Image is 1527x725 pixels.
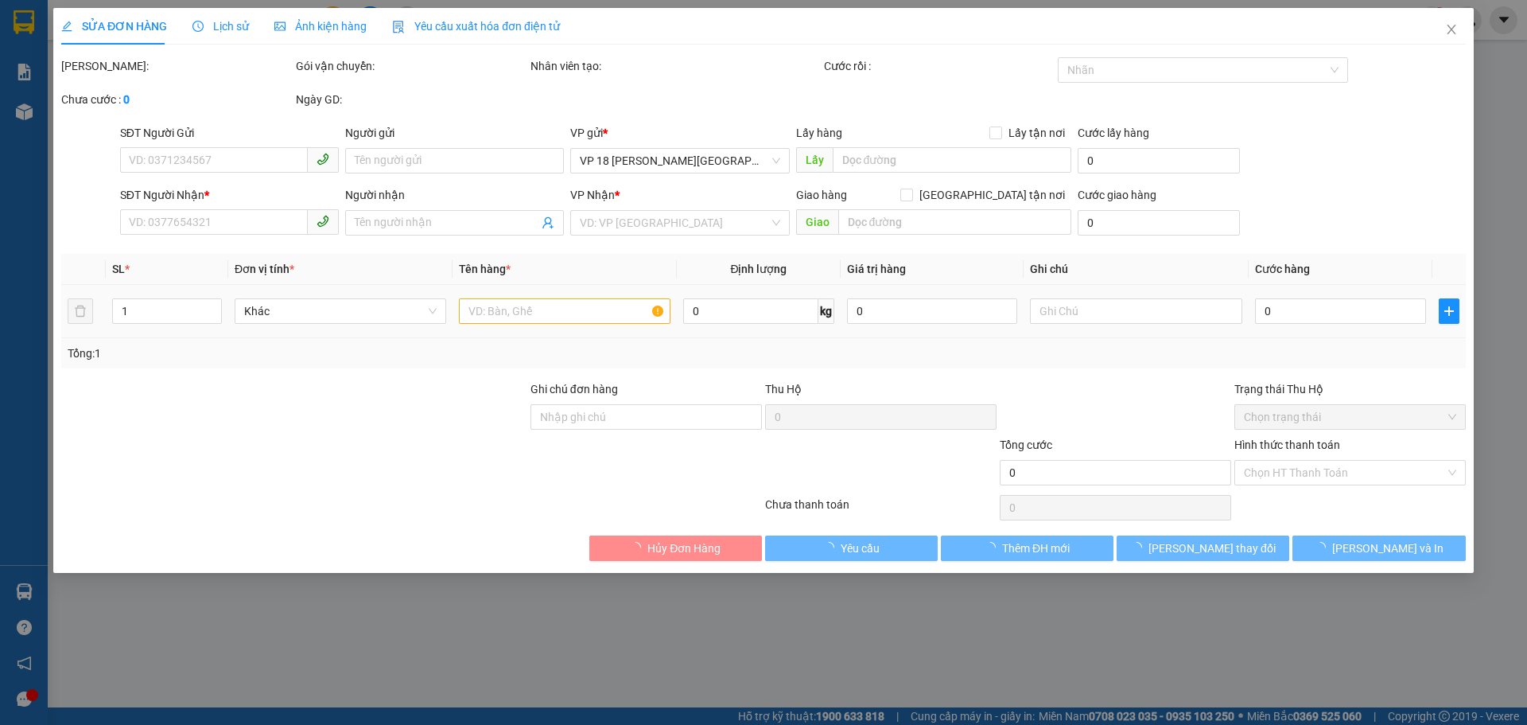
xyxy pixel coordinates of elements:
[68,345,589,362] div: Tổng: 1
[1255,263,1310,275] span: Cước hàng
[235,263,294,275] span: Đơn vị tính
[530,383,618,396] label: Ghi chú đơn hàng
[1078,127,1149,139] label: Cước lấy hàng
[824,57,1055,75] div: Cước rồi :
[61,57,293,75] div: [PERSON_NAME]:
[296,91,527,108] div: Ngày GD:
[985,542,1002,553] span: loading
[818,298,834,324] span: kg
[274,20,367,33] span: Ảnh kiện hàng
[571,189,616,201] span: VP Nhận
[392,20,560,33] span: Yêu cầu xuất hóa đơn điện tử
[530,404,762,430] input: Ghi chú đơn hàng
[589,536,762,561] button: Hủy Đơn Hàng
[192,20,249,33] span: Lịch sử
[1000,439,1052,451] span: Tổng cước
[1078,148,1240,173] input: Cước lấy hàng
[392,21,405,33] img: icon
[192,21,204,32] span: clock-circle
[1332,540,1443,557] span: [PERSON_NAME] và In
[112,263,125,275] span: SL
[731,263,787,275] span: Định lượng
[1031,298,1242,324] input: Ghi Chú
[61,21,72,32] span: edit
[317,215,329,228] span: phone
[244,299,437,323] span: Khác
[1131,542,1148,553] span: loading
[796,147,833,173] span: Lấy
[763,496,998,524] div: Chưa thanh toán
[459,263,511,275] span: Tên hàng
[296,57,527,75] div: Gói vận chuyển:
[841,540,880,557] span: Yêu cầu
[796,189,847,201] span: Giao hàng
[630,542,647,553] span: loading
[647,540,721,557] span: Hủy Đơn Hàng
[838,209,1071,235] input: Dọc đường
[796,127,842,139] span: Lấy hàng
[913,186,1071,204] span: [GEOGRAPHIC_DATA] tận nơi
[274,21,286,32] span: picture
[530,57,821,75] div: Nhân viên tạo:
[1117,536,1289,561] button: [PERSON_NAME] thay đổi
[345,124,564,142] div: Người gửi
[1002,540,1070,557] span: Thêm ĐH mới
[1234,380,1466,398] div: Trạng thái Thu Hộ
[1439,298,1459,324] button: plus
[1234,439,1340,451] label: Hình thức thanh toán
[61,91,293,108] div: Chưa cước :
[120,186,339,204] div: SĐT Người Nhận
[847,263,906,275] span: Giá trị hàng
[1315,542,1332,553] span: loading
[68,298,93,324] button: delete
[123,93,130,106] b: 0
[823,542,841,553] span: loading
[765,383,802,396] span: Thu Hộ
[1293,536,1466,561] button: [PERSON_NAME] và In
[1078,210,1240,236] input: Cước giao hàng
[1244,405,1456,429] span: Chọn trạng thái
[542,216,555,229] span: user-add
[317,153,329,166] span: phone
[61,20,167,33] span: SỬA ĐƠN HÀNG
[120,124,339,142] div: SĐT Người Gửi
[571,124,790,142] div: VP gửi
[345,186,564,204] div: Người nhận
[581,149,780,173] span: VP 18 Nguyễn Thái Bình - Quận 1
[765,536,938,561] button: Yêu cầu
[1440,305,1459,318] span: plus
[1024,254,1249,285] th: Ghi chú
[833,147,1071,173] input: Dọc đường
[459,298,670,324] input: VD: Bàn, Ghế
[1002,124,1071,142] span: Lấy tận nơi
[1445,23,1458,36] span: close
[796,209,838,235] span: Giao
[1078,189,1156,201] label: Cước giao hàng
[1148,540,1276,557] span: [PERSON_NAME] thay đổi
[1429,8,1474,53] button: Close
[941,536,1113,561] button: Thêm ĐH mới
